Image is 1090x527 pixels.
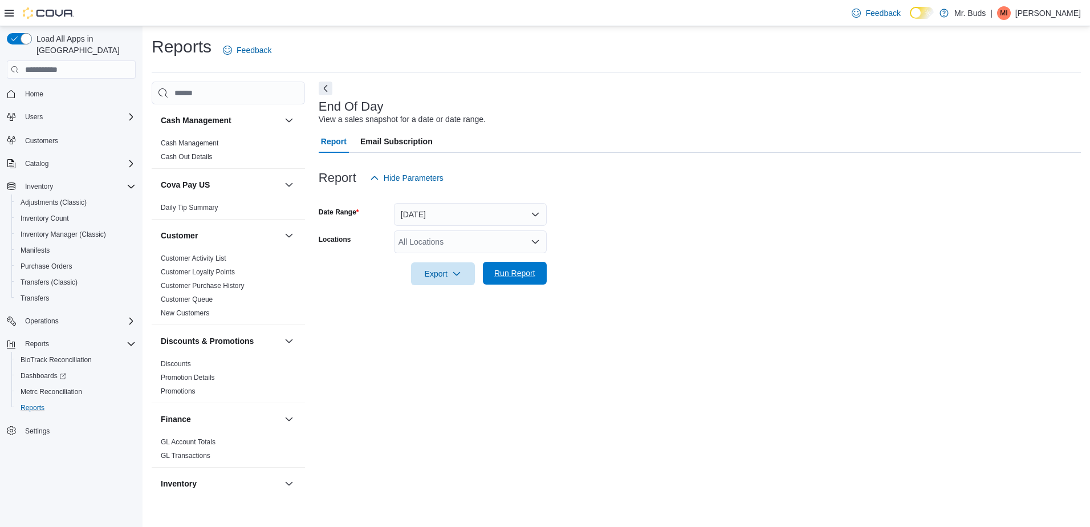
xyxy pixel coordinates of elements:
[161,438,215,446] a: GL Account Totals
[161,451,210,460] span: GL Transactions
[11,384,140,400] button: Metrc Reconciliation
[21,294,49,303] span: Transfers
[16,244,136,257] span: Manifests
[161,295,213,304] span: Customer Queue
[21,157,136,171] span: Catalog
[161,387,196,395] a: Promotions
[2,336,140,352] button: Reports
[11,258,140,274] button: Purchase Orders
[16,353,96,367] a: BioTrack Reconciliation
[161,478,197,489] h3: Inventory
[16,369,71,383] a: Dashboards
[161,139,218,147] a: Cash Management
[2,132,140,148] button: Customers
[2,179,140,194] button: Inventory
[847,2,905,25] a: Feedback
[25,317,59,326] span: Operations
[161,387,196,396] span: Promotions
[161,204,218,212] a: Daily Tip Summary
[282,334,296,348] button: Discounts & Promotions
[161,152,213,161] span: Cash Out Details
[11,226,140,242] button: Inventory Manager (Classic)
[21,87,136,101] span: Home
[16,275,82,289] a: Transfers (Classic)
[11,290,140,306] button: Transfers
[21,262,72,271] span: Purchase Orders
[321,130,347,153] span: Report
[997,6,1011,20] div: Mike Issa
[21,214,69,223] span: Inventory Count
[161,139,218,148] span: Cash Management
[16,369,136,383] span: Dashboards
[161,478,280,489] button: Inventory
[11,352,140,368] button: BioTrack Reconciliation
[16,385,87,399] a: Metrc Reconciliation
[21,246,50,255] span: Manifests
[152,357,305,403] div: Discounts & Promotions
[2,156,140,172] button: Catalog
[21,371,66,380] span: Dashboards
[16,228,111,241] a: Inventory Manager (Classic)
[161,179,280,190] button: Cova Pay US
[161,335,254,347] h3: Discounts & Promotions
[360,130,433,153] span: Email Subscription
[2,109,140,125] button: Users
[990,6,993,20] p: |
[21,133,136,147] span: Customers
[161,268,235,276] a: Customer Loyalty Points
[161,115,280,126] button: Cash Management
[7,81,136,469] nav: Complex example
[161,230,280,241] button: Customer
[319,171,356,185] h3: Report
[161,452,210,460] a: GL Transactions
[152,201,305,219] div: Cova Pay US
[161,414,280,425] button: Finance
[25,136,58,145] span: Customers
[16,291,54,305] a: Transfers
[365,167,448,189] button: Hide Parameters
[483,262,547,285] button: Run Report
[32,33,136,56] span: Load All Apps in [GEOGRAPHIC_DATA]
[161,360,191,368] a: Discounts
[25,90,43,99] span: Home
[418,262,468,285] span: Export
[161,254,226,263] span: Customer Activity List
[25,339,49,348] span: Reports
[11,210,140,226] button: Inventory Count
[161,335,280,347] button: Discounts & Promotions
[21,424,54,438] a: Settings
[25,427,50,436] span: Settings
[161,230,198,241] h3: Customer
[161,414,191,425] h3: Finance
[161,374,215,382] a: Promotion Details
[161,295,213,303] a: Customer Queue
[282,113,296,127] button: Cash Management
[2,313,140,329] button: Operations
[161,373,215,382] span: Promotion Details
[21,157,53,171] button: Catalog
[21,180,136,193] span: Inventory
[161,267,235,277] span: Customer Loyalty Points
[282,412,296,426] button: Finance
[1015,6,1081,20] p: [PERSON_NAME]
[16,212,74,225] a: Inventory Count
[411,262,475,285] button: Export
[21,278,78,287] span: Transfers (Classic)
[161,282,245,290] a: Customer Purchase History
[25,182,53,191] span: Inventory
[21,134,63,148] a: Customers
[152,435,305,467] div: Finance
[11,242,140,258] button: Manifests
[161,179,210,190] h3: Cova Pay US
[152,35,212,58] h1: Reports
[384,172,444,184] span: Hide Parameters
[21,403,44,412] span: Reports
[21,424,136,438] span: Settings
[25,159,48,168] span: Catalog
[21,110,136,124] span: Users
[865,7,900,19] span: Feedback
[319,82,332,95] button: Next
[11,274,140,290] button: Transfers (Classic)
[11,400,140,416] button: Reports
[282,178,296,192] button: Cova Pay US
